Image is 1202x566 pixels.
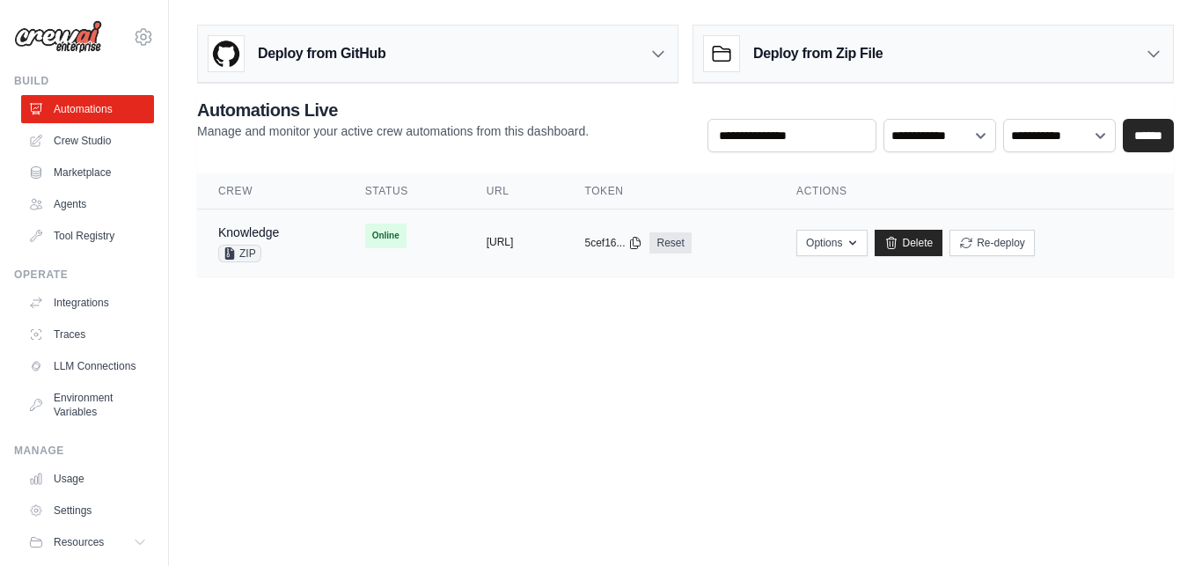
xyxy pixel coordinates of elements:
[21,190,154,218] a: Agents
[775,173,1174,209] th: Actions
[21,127,154,155] a: Crew Studio
[258,43,385,64] h3: Deploy from GitHub
[197,173,344,209] th: Crew
[21,352,154,380] a: LLM Connections
[14,444,154,458] div: Manage
[753,43,883,64] h3: Deploy from Zip File
[949,230,1035,256] button: Re-deploy
[21,320,154,349] a: Traces
[14,20,102,54] img: Logo
[875,230,942,256] a: Delete
[465,173,564,209] th: URL
[21,496,154,525] a: Settings
[197,98,589,122] h2: Automations Live
[209,36,244,71] img: GitHub Logo
[21,465,154,493] a: Usage
[54,535,104,549] span: Resources
[21,384,154,426] a: Environment Variables
[21,95,154,123] a: Automations
[218,245,261,262] span: ZIP
[218,225,279,239] a: Knowledge
[14,268,154,282] div: Operate
[14,74,154,88] div: Build
[344,173,465,209] th: Status
[21,289,154,317] a: Integrations
[21,158,154,187] a: Marketplace
[796,230,868,256] button: Options
[649,232,691,254] a: Reset
[584,236,642,250] button: 5cef16...
[21,222,154,250] a: Tool Registry
[197,122,589,140] p: Manage and monitor your active crew automations from this dashboard.
[563,173,775,209] th: Token
[21,528,154,556] button: Resources
[365,224,407,248] span: Online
